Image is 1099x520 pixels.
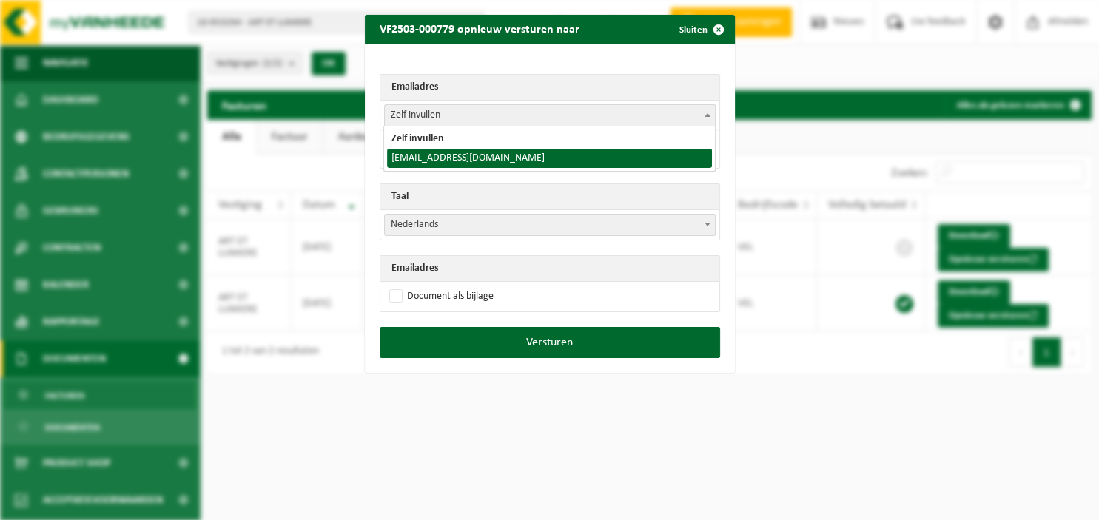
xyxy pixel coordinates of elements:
[384,214,716,236] span: Nederlands
[384,104,716,126] span: Zelf invullen
[380,327,720,358] button: Versturen
[385,215,715,235] span: Nederlands
[387,149,711,168] li: [EMAIL_ADDRESS][DOMAIN_NAME]
[365,15,594,43] h2: VF2503-000779 opnieuw versturen naar
[668,15,733,44] button: Sluiten
[387,129,711,149] li: Zelf invullen
[380,184,719,210] th: Taal
[380,256,719,282] th: Emailadres
[385,105,715,126] span: Zelf invullen
[386,286,494,308] label: Document als bijlage
[380,75,719,101] th: Emailadres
